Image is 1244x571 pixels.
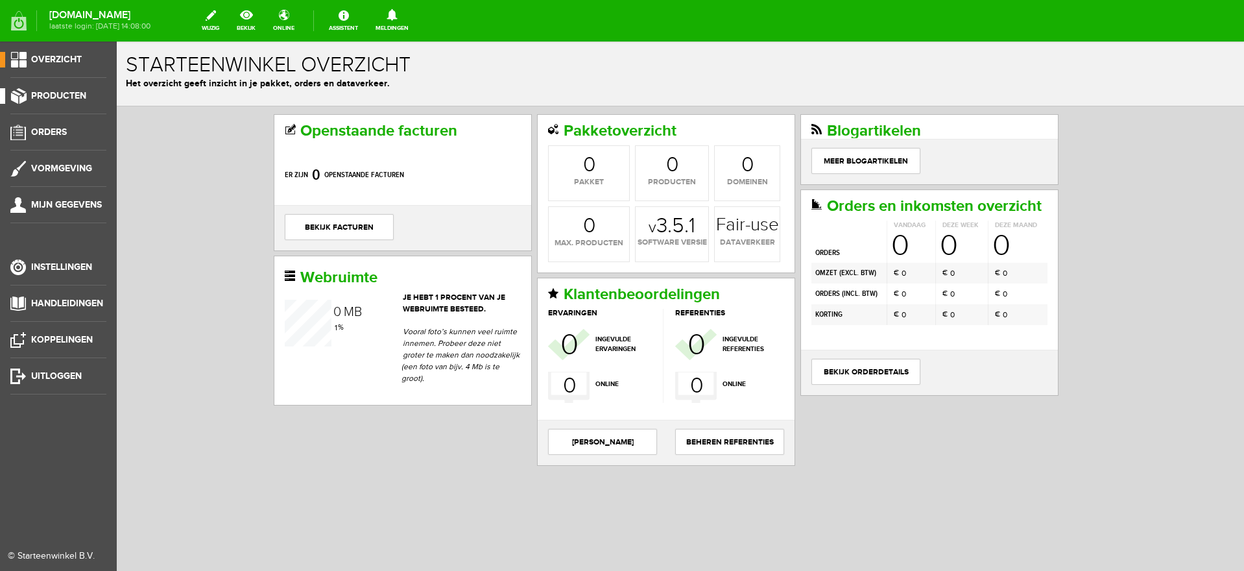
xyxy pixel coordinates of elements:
[446,331,459,358] span: 0
[431,387,540,413] a: [PERSON_NAME]
[31,371,82,382] span: Uitloggen
[31,54,82,65] span: Overzicht
[368,6,416,35] a: Meldingen
[695,106,804,132] a: Meer blogartikelen
[9,12,1118,35] h1: Starteenwinkel overzicht
[432,135,512,147] span: pakket
[31,334,93,345] span: Koppelingen
[519,135,592,147] span: producten
[321,6,366,35] a: Assistent
[31,298,103,309] span: Handleidingen
[727,247,759,257] b: incl. BTW
[31,261,92,273] span: Instellingen
[431,245,667,261] h2: Klantenbeoordelingen
[886,267,891,279] span: 0
[49,12,150,19] strong: [DOMAIN_NAME]
[625,114,636,134] span: 0
[785,226,789,237] span: 0
[886,247,891,258] span: 0
[444,288,461,319] span: 0
[194,6,227,35] a: wijzig
[823,189,840,219] span: 0
[479,293,538,313] span: ingevulde ervaringen
[285,284,404,343] p: Vooral foto’s kunnen veel ruimte innemen. Probeer deze niet groter te maken dan noodzakelijk (een...
[695,189,770,221] td: orders
[265,6,302,35] a: online
[549,114,561,134] span: 0
[695,221,770,242] td: omzet ( )
[168,122,404,145] p: Er zijn openstaande facturen
[466,175,478,195] span: 0
[573,331,586,358] span: 0
[532,175,579,195] strong: 3.5.1
[871,179,931,189] th: Deze maand
[774,189,791,219] span: 0
[606,293,665,313] span: ingevulde referenties
[695,242,770,263] td: orders ( )
[695,81,931,98] h2: Blogartikelen
[695,317,804,343] a: bekijk orderdetails
[31,90,86,101] span: Producten
[432,196,512,208] span: max. producten
[168,81,404,98] h2: Openstaande facturen
[886,226,891,237] span: 0
[785,267,789,279] span: 0
[519,195,592,207] span: software versie
[31,199,102,210] span: Mijn gegevens
[168,173,277,199] a: bekijk facturen
[532,177,540,195] span: v
[785,247,789,258] span: 0
[695,263,770,284] td: korting
[599,175,662,193] strong: Fair-use
[695,156,931,173] h2: Orders en inkomsten overzicht
[229,6,263,35] a: bekijk
[833,267,838,279] span: 0
[431,81,667,98] h2: Pakketoverzicht
[49,23,150,30] span: laatste login: [DATE] 14:08:00
[598,195,663,207] span: dataverkeer
[819,179,871,189] th: Deze week
[217,281,227,290] span: %
[217,264,224,277] span: 0
[724,226,758,236] b: excl. BTW
[833,226,838,237] span: 0
[8,550,99,563] div: © Starteenwinkel B.V.
[770,179,819,189] th: Vandaag
[479,338,538,348] span: online
[558,267,666,276] h3: referenties
[195,125,204,143] strong: 0
[9,35,1118,49] p: Het overzicht geeft inzicht in je pakket, orders en dataverkeer.
[558,387,667,413] a: Beheren Referenties
[227,263,245,278] span: MB
[31,127,67,138] span: Orders
[833,247,838,258] span: 0
[168,250,404,274] header: Je hebt 1 procent van je webruimte besteed.
[217,280,221,292] span: 1
[876,189,892,219] span: 0
[431,267,546,276] h3: ervaringen
[31,163,92,174] span: Vormgeving
[598,135,663,147] span: domeinen
[168,228,404,245] h2: Webruimte
[571,288,588,319] span: 0
[466,114,478,134] span: 0
[606,338,665,348] span: online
